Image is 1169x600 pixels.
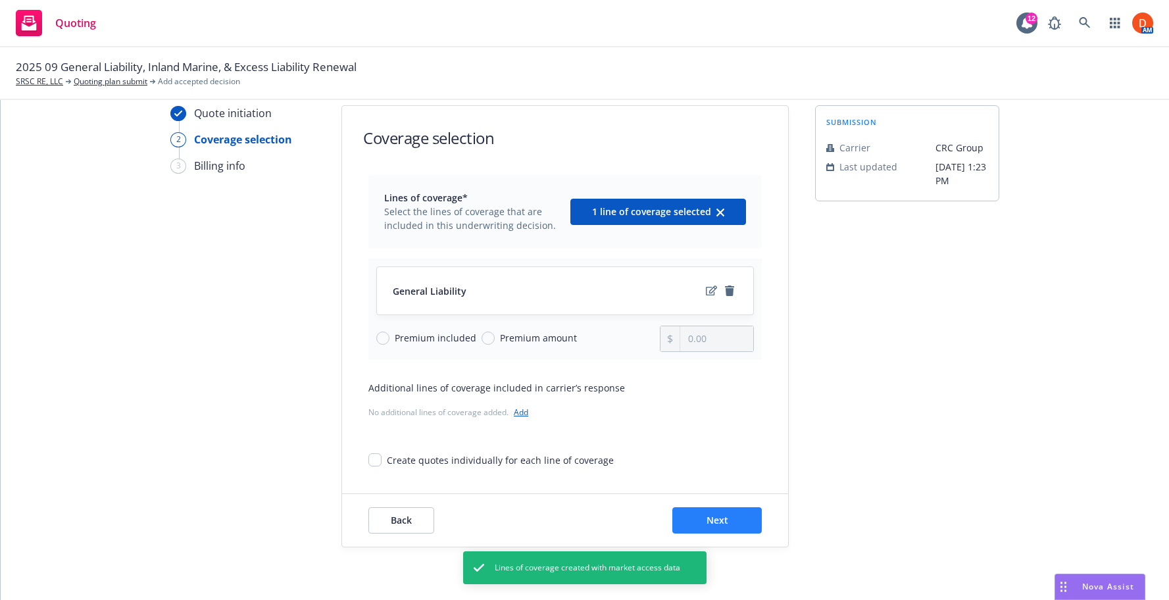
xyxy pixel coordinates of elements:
input: 0.00 [680,326,753,351]
div: 12 [1026,12,1037,24]
div: 3 [170,159,186,174]
img: photo [1132,12,1153,34]
span: Select the lines of coverage that are included in this underwriting decision. [384,205,562,232]
div: Drag to move [1055,574,1072,599]
span: submission [826,116,877,128]
span: Quoting [55,18,96,28]
input: Premium included [376,332,389,345]
span: Add accepted decision [158,76,240,87]
span: [DATE] 1:23 PM [935,160,988,187]
a: Quoting plan submit [74,76,147,87]
div: Create quotes individually for each line of coverage [387,453,614,467]
span: Next [707,514,728,526]
div: Coverage selection [194,132,292,147]
button: Nova Assist [1055,574,1145,600]
span: Premium included [395,331,476,345]
button: Back [368,507,434,534]
h1: Coverage selection [363,127,494,149]
span: General Liability [393,284,466,298]
a: Search [1072,10,1098,36]
span: Nova Assist [1082,581,1134,592]
span: Lines of coverage* [384,191,562,205]
div: No additional lines of coverage added. [368,405,762,419]
span: CRC Group [935,141,988,155]
svg: clear selection [716,209,724,216]
div: Billing info [194,158,245,174]
a: edit [703,283,719,299]
span: Premium amount [500,331,577,345]
a: remove [722,283,737,299]
button: Next [672,507,762,534]
span: Back [391,514,412,526]
span: Last updated [839,160,897,174]
span: 1 line of coverage selected [592,205,711,218]
a: Add [514,407,528,418]
button: 1 line of coverage selectedclear selection [570,199,746,225]
span: 2025 09 General Liability, Inland Marine, & Excess Liability Renewal [16,59,357,76]
span: Lines of coverage created with market access data [495,562,680,574]
a: Quoting [11,5,101,41]
a: Report a Bug [1041,10,1068,36]
div: Quote initiation [194,105,272,121]
span: Carrier [839,141,870,155]
a: Switch app [1102,10,1128,36]
input: Premium amount [482,332,495,345]
div: 2 [170,132,186,147]
div: Additional lines of coverage included in carrier’s response [368,381,762,395]
a: SRSC RE, LLC [16,76,63,87]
